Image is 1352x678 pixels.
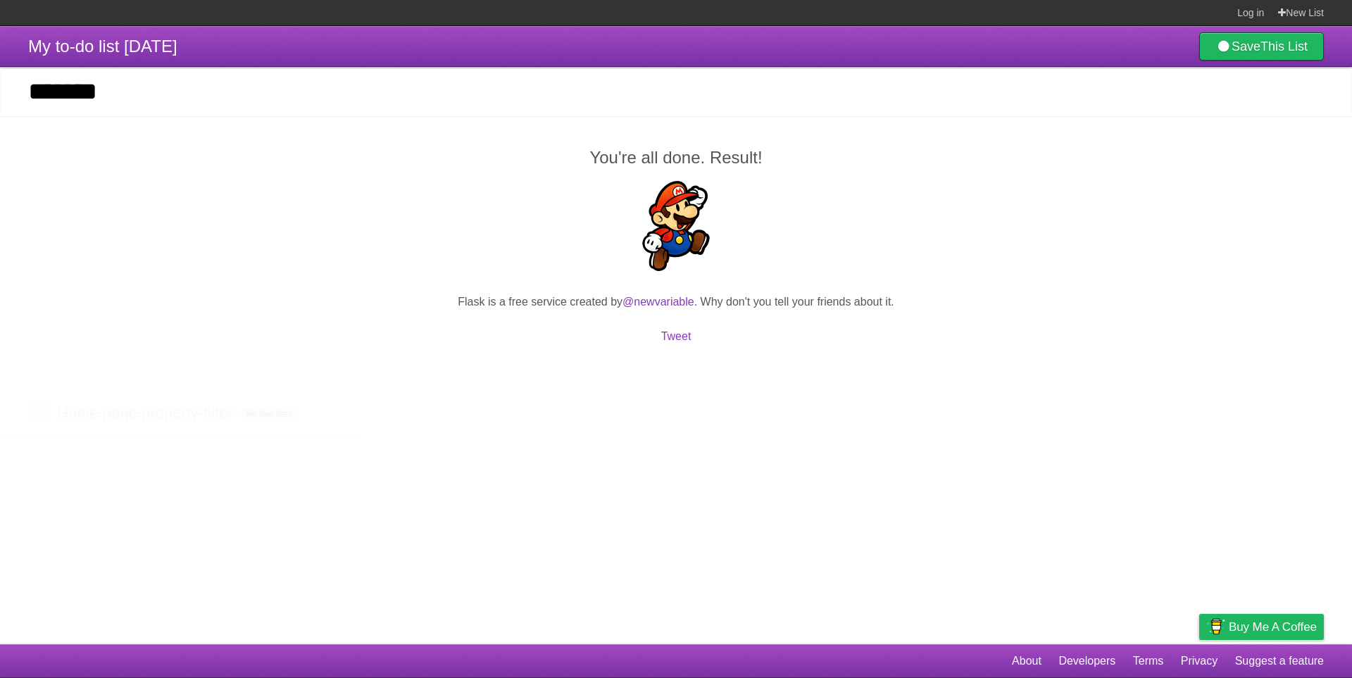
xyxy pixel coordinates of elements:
[1058,648,1115,674] a: Developers
[631,181,721,271] img: Super Mario
[241,408,298,420] span: No due date
[1229,615,1317,639] span: Buy me a coffee
[1012,648,1041,674] a: About
[1206,615,1225,639] img: Buy me a coffee
[28,401,49,422] label: Done
[1260,39,1308,54] b: This List
[1199,32,1324,61] a: SaveThis List
[28,37,177,56] span: My to-do list [DATE]
[57,404,236,422] span: Home page property-filter
[28,294,1324,310] p: Flask is a free service created by . Why don't you tell your friends about it.
[1133,648,1164,674] a: Terms
[661,330,691,342] a: Tweet
[1235,648,1324,674] a: Suggest a feature
[622,296,694,308] a: @newvariable
[28,145,1324,170] h2: You're all done. Result!
[1181,648,1218,674] a: Privacy
[1199,614,1324,640] a: Buy me a coffee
